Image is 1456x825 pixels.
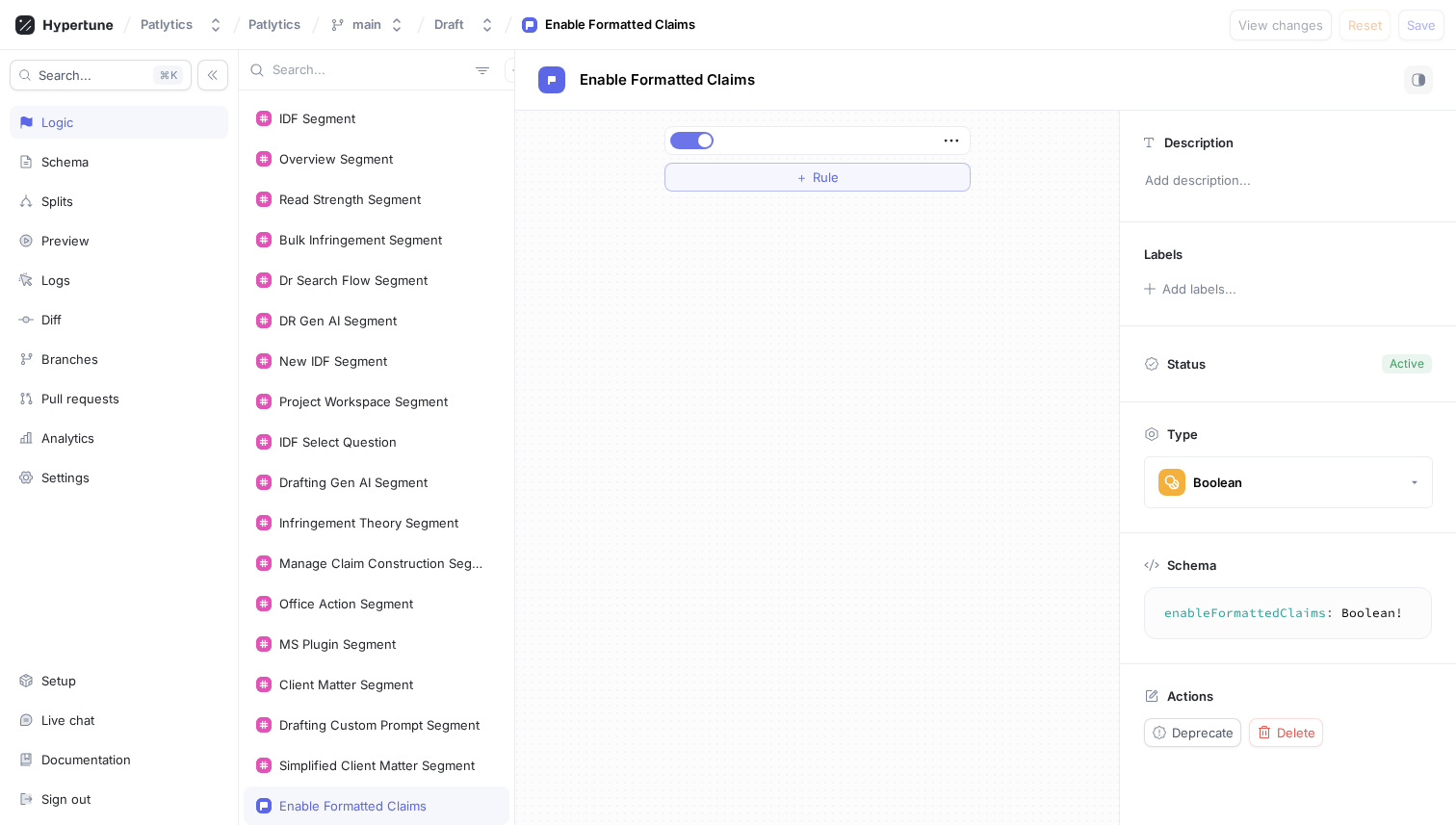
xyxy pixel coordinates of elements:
button: Patlytics [133,9,231,40]
span: Search... [39,69,91,81]
div: Project Workspace Segment [279,394,448,409]
div: Splits [41,193,73,209]
div: Analytics [41,430,94,446]
div: Client Matter Segment [279,677,413,692]
div: DR Gen AI Segment [279,313,397,328]
div: MS Plugin Segment [279,636,396,652]
div: Sign out [41,791,91,807]
p: Actions [1167,688,1213,704]
div: Logic [41,115,73,130]
a: Documentation [10,743,228,776]
div: Branches [41,351,98,367]
div: Logs [41,272,70,288]
div: Office Action Segment [279,596,413,611]
div: Live chat [41,712,94,728]
button: Boolean [1144,456,1433,508]
button: Deprecate [1144,718,1241,747]
span: Rule [813,171,839,183]
div: Pull requests [41,391,119,406]
button: ＋Rule [664,163,971,192]
div: Active [1390,355,1424,373]
p: Labels [1144,246,1183,262]
div: Setup [41,673,76,688]
button: Add labels... [1137,276,1241,301]
div: Simplified Client Matter Segment [279,758,475,773]
button: Reset [1339,10,1391,40]
div: Diff [41,312,62,327]
div: Enable Formatted Claims [279,798,427,813]
span: Patlytics [248,17,300,31]
div: Manage Claim Construction Segment [279,555,489,571]
div: Add labels... [1162,283,1236,296]
span: Reset [1348,19,1382,31]
button: Draft [427,9,503,40]
p: Schema [1167,557,1216,573]
span: Delete [1277,727,1315,738]
div: Patlytics [141,16,193,33]
div: Dr Search Flow Segment [279,272,428,288]
span: Enable Formatted Claims [580,72,755,88]
p: Add description... [1136,165,1440,197]
button: Save [1398,10,1444,40]
div: Overview Segment [279,151,393,167]
button: main [322,9,412,40]
div: Drafting Gen AI Segment [279,475,428,490]
div: Read Strength Segment [279,192,421,207]
span: ＋ [795,171,808,183]
div: Schema [41,154,89,169]
button: Delete [1249,718,1323,747]
div: IDF Segment [279,111,355,126]
div: main [352,16,381,33]
button: Search...K [10,60,192,90]
div: New IDF Segment [279,353,387,369]
p: Description [1164,135,1234,150]
textarea: enableFormattedClaims: Boolean! [1153,596,1423,631]
p: Type [1167,426,1198,442]
div: Settings [41,470,90,485]
button: View changes [1230,10,1332,40]
div: K [153,65,183,85]
span: Deprecate [1172,727,1234,738]
div: Boolean [1193,475,1242,491]
p: Status [1167,350,1206,377]
div: Bulk Infringement Segment [279,232,442,247]
span: View changes [1238,19,1323,31]
div: IDF Select Question [279,434,397,450]
div: Infringement Theory Segment [279,515,458,530]
div: Drafting Custom Prompt Segment [279,717,480,733]
input: Search... [273,61,468,80]
div: Draft [434,16,464,33]
div: Preview [41,233,90,248]
div: Documentation [41,752,131,767]
span: Save [1407,19,1436,31]
div: Enable Formatted Claims [545,15,695,35]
